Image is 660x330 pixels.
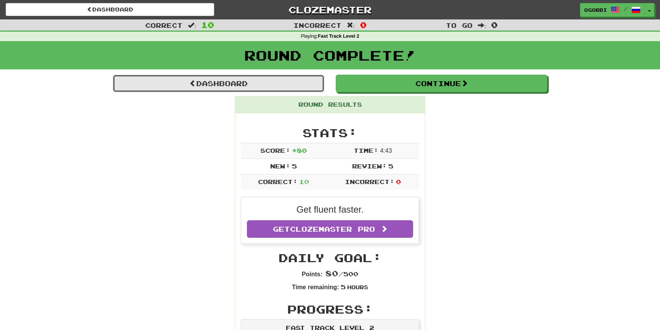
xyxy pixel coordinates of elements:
[380,147,392,154] span: 4 : 43
[624,6,628,11] span: /
[3,48,657,63] h1: Round Complete!
[491,20,498,29] span: 0
[145,21,183,29] span: Correct
[336,75,547,92] button: Continue
[344,178,394,185] span: Incorrect:
[347,22,355,29] span: :
[354,147,378,154] span: Time:
[241,303,419,316] h2: Progress:
[302,271,322,277] strong: Points:
[235,96,425,113] div: Round Results
[446,21,473,29] span: To go
[201,20,214,29] span: 10
[360,20,367,29] span: 0
[290,225,375,233] span: Clozemaster Pro
[388,162,393,170] span: 5
[6,3,214,16] a: Dashboard
[340,283,345,290] span: 5
[292,284,339,290] strong: Time remaining:
[247,203,413,216] p: Get fluent faster.
[226,3,434,16] a: Clozemaster
[260,147,290,154] span: Score:
[113,75,324,92] a: Dashboard
[325,270,358,277] span: / 500
[584,6,607,13] span: Ogorbi
[241,252,419,264] h2: Daily Goal:
[241,127,419,139] h2: Stats:
[325,269,338,278] span: 80
[292,147,307,154] span: + 80
[188,22,196,29] span: :
[347,284,368,290] small: Hours
[352,162,387,170] span: Review:
[318,34,359,39] strong: Fast Track Level 2
[299,178,309,185] span: 10
[292,162,297,170] span: 5
[258,178,298,185] span: Correct:
[580,3,645,17] a: Ogorbi /
[478,22,486,29] span: :
[396,178,401,185] span: 0
[293,21,341,29] span: Incorrect
[270,162,290,170] span: New:
[247,220,413,238] a: GetClozemaster Pro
